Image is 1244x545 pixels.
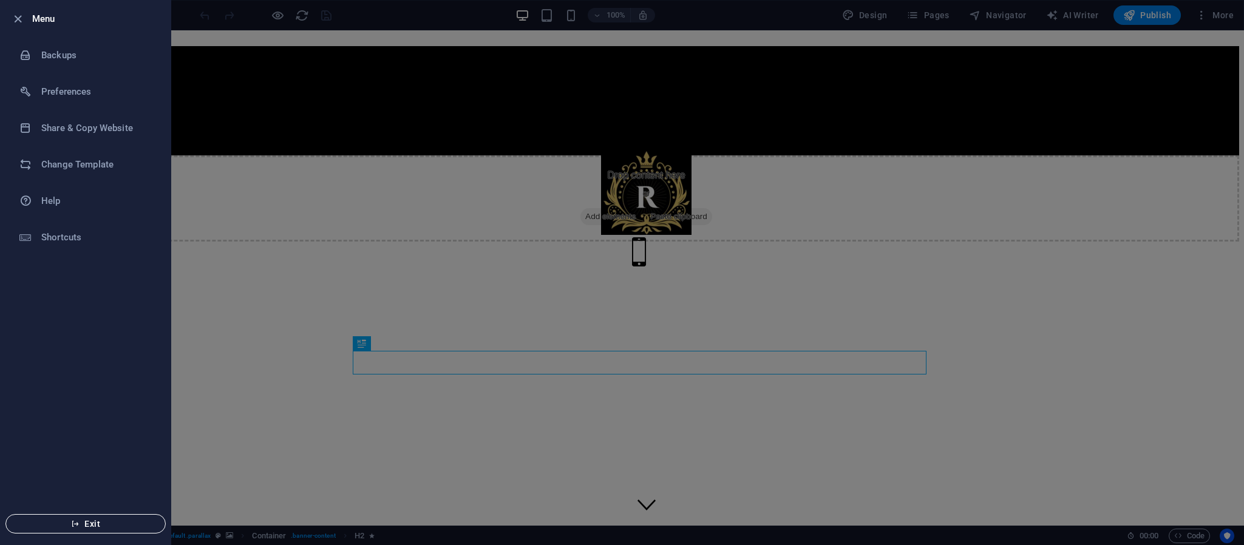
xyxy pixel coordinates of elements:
[41,121,154,135] h6: Share & Copy Website
[5,5,86,15] a: Skip to main content
[597,178,664,195] span: Paste clipboard
[1,183,171,219] a: Help
[41,48,154,63] h6: Backups
[5,514,166,533] button: Exit
[532,178,592,195] span: Add elements
[41,194,154,208] h6: Help
[32,12,161,26] h6: Menu
[41,157,154,172] h6: Change Template
[5,125,1191,211] div: Drop content here
[41,84,154,99] h6: Preferences
[41,230,154,245] h6: Shortcuts
[16,519,155,529] span: Exit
